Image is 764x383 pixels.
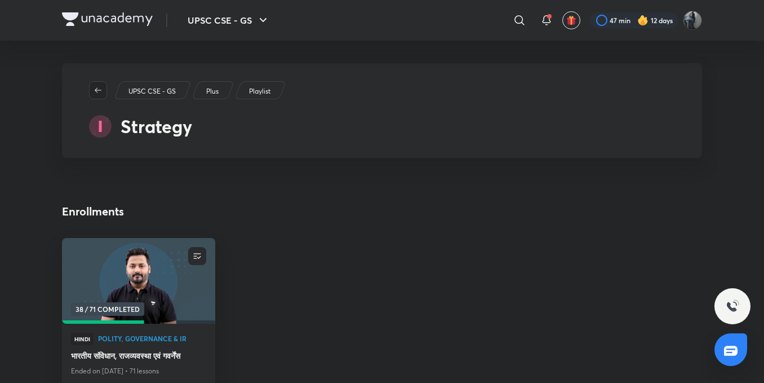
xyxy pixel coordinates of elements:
p: Playlist [249,86,270,96]
a: Playlist [247,86,273,96]
span: 38 / 71 COMPLETED [71,302,144,316]
img: avatar [566,15,576,25]
img: new-thumbnail [60,237,216,324]
button: avatar [562,11,580,29]
img: Komal [683,11,702,30]
a: UPSC CSE - GS [127,86,178,96]
a: Polity, Governance & IR [98,335,206,343]
img: syllabus-subject-icon [89,115,112,138]
button: UPSC CSE - GS [181,9,277,32]
span: Hindi [71,333,94,345]
span: Polity, Governance & IR [98,335,206,342]
p: UPSC CSE - GS [128,86,176,96]
a: new-thumbnail38 / 71 COMPLETED [62,238,215,324]
img: streak [637,15,648,26]
h2: Strategy [121,113,192,140]
a: भारतीय संविधान, राजव्यवस्था एवं गवर्नेंस [71,350,206,364]
h4: Enrollments [62,203,124,220]
p: Plus [206,86,219,96]
img: ttu [726,300,739,313]
img: Company Logo [62,12,153,26]
a: Plus [205,86,221,96]
a: Company Logo [62,12,153,29]
p: Ended on [DATE] • 71 lessons [71,364,206,378]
